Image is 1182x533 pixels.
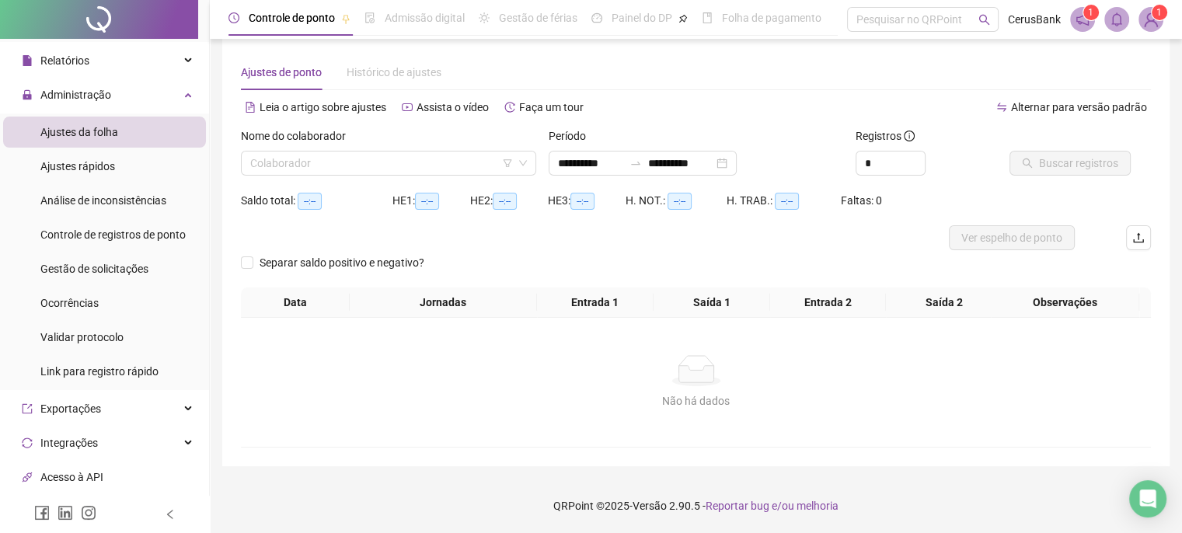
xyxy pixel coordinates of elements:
span: clock-circle [228,12,239,23]
span: facebook [34,505,50,521]
span: search [978,14,990,26]
span: sun [479,12,490,23]
span: down [518,159,528,168]
span: swap [996,102,1007,113]
th: Data [241,287,350,318]
div: Open Intercom Messenger [1129,480,1166,517]
span: Validar protocolo [40,331,124,343]
span: notification [1076,12,1090,26]
span: Ocorrências [40,297,99,309]
span: swap-right [629,157,642,169]
span: 1 [1088,7,1093,18]
span: pushpin [341,14,350,23]
span: Controle de registros de ponto [40,228,186,241]
span: pushpin [678,14,688,23]
footer: QRPoint © 2025 - 2.90.5 - [210,479,1182,533]
span: Versão [633,500,667,512]
span: youtube [402,102,413,113]
span: upload [1132,232,1145,244]
span: info-circle [904,131,915,141]
div: Saldo total: [241,192,392,210]
div: Histórico de ajustes [347,64,441,81]
span: Ajustes da folha [40,126,118,138]
label: Nome do colaborador [241,127,356,145]
th: Jornadas [350,287,537,318]
sup: 1 [1083,5,1099,20]
label: Período [549,127,596,145]
span: Acesso à API [40,471,103,483]
span: --:-- [493,193,517,210]
span: Admissão digital [385,12,465,24]
span: Observações [998,294,1134,311]
span: file-done [364,12,375,23]
span: --:-- [298,193,322,210]
span: filter [503,159,512,168]
span: Folha de pagamento [722,12,821,24]
div: HE 3: [548,192,626,210]
span: Administração [40,89,111,101]
span: instagram [81,505,96,521]
span: Análise de inconsistências [40,194,166,207]
span: --:-- [775,193,799,210]
sup: Atualize o seu contato no menu Meus Dados [1152,5,1167,20]
span: Separar saldo positivo e negativo? [253,254,431,271]
span: Registros [856,127,915,145]
span: Faça um tour [519,101,584,113]
span: lock [22,89,33,100]
button: Buscar registros [1009,151,1131,176]
span: Alternar para versão padrão [1011,101,1147,113]
th: Saída 1 [654,287,770,318]
div: HE 1: [392,192,470,210]
span: Leia o artigo sobre ajustes [260,101,386,113]
span: CerusBank [1008,11,1061,28]
th: Entrada 1 [537,287,654,318]
div: Não há dados [260,392,1132,409]
th: Saída 2 [886,287,1002,318]
div: H. TRAB.: [727,192,840,210]
span: --:-- [570,193,594,210]
span: to [629,157,642,169]
th: Observações [992,287,1140,318]
span: Gestão de férias [499,12,577,24]
span: file [22,55,33,66]
span: Reportar bug e/ou melhoria [706,500,839,512]
span: Faltas: 0 [841,194,882,207]
span: Ajustes rápidos [40,160,115,172]
span: linkedin [58,505,73,521]
span: Assista o vídeo [417,101,489,113]
div: H. NOT.: [626,192,727,210]
span: Link para registro rápido [40,365,159,378]
span: api [22,472,33,482]
span: sync [22,437,33,448]
span: Controle de ponto [249,12,335,24]
th: Entrada 2 [770,287,887,318]
span: file-text [245,102,256,113]
span: Exportações [40,402,101,415]
span: left [165,509,176,520]
span: Relatórios [40,54,89,67]
span: Integrações [40,437,98,449]
div: HE 2: [470,192,548,210]
span: dashboard [591,12,602,23]
span: export [22,403,33,414]
span: book [702,12,713,23]
span: --:-- [415,193,439,210]
div: Ajustes de ponto [241,64,322,81]
span: Gestão de solicitações [40,263,148,275]
img: 83722 [1139,8,1163,31]
span: history [504,102,515,113]
span: 1 [1156,7,1162,18]
button: Ver espelho de ponto [949,225,1075,250]
span: Painel do DP [612,12,672,24]
span: --:-- [668,193,692,210]
span: bell [1110,12,1124,26]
